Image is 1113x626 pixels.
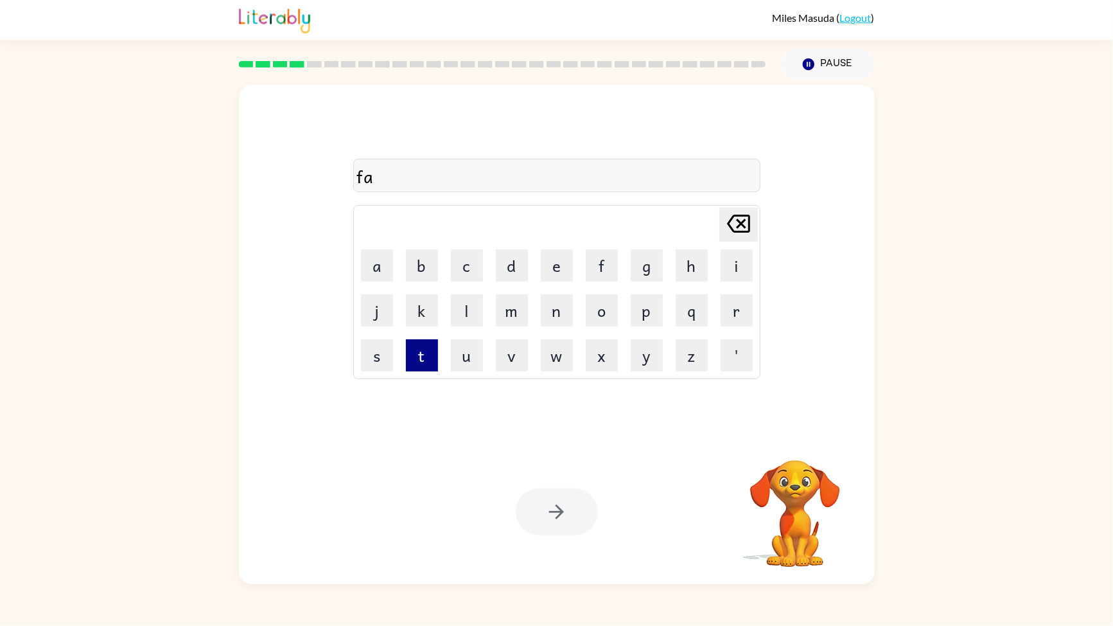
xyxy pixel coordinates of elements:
[631,249,663,282] button: g
[361,249,393,282] button: a
[721,294,753,326] button: r
[406,339,438,371] button: t
[357,163,757,190] div: fa
[676,339,708,371] button: z
[541,294,573,326] button: n
[586,294,618,326] button: o
[451,249,483,282] button: c
[631,339,663,371] button: y
[586,249,618,282] button: f
[239,5,310,33] img: Literably
[721,249,753,282] button: i
[676,294,708,326] button: q
[361,294,393,326] button: j
[773,12,837,24] span: Miles Masuda
[541,339,573,371] button: w
[773,12,875,24] div: ( )
[840,12,872,24] a: Logout
[631,294,663,326] button: p
[496,294,528,326] button: m
[406,249,438,282] button: b
[541,249,573,282] button: e
[731,440,859,569] video: Your browser must support playing .mp4 files to use Literably. Please try using another browser.
[782,49,875,79] button: Pause
[721,339,753,371] button: '
[586,339,618,371] button: x
[676,249,708,282] button: h
[496,339,528,371] button: v
[496,249,528,282] button: d
[406,294,438,326] button: k
[361,339,393,371] button: s
[451,339,483,371] button: u
[451,294,483,326] button: l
